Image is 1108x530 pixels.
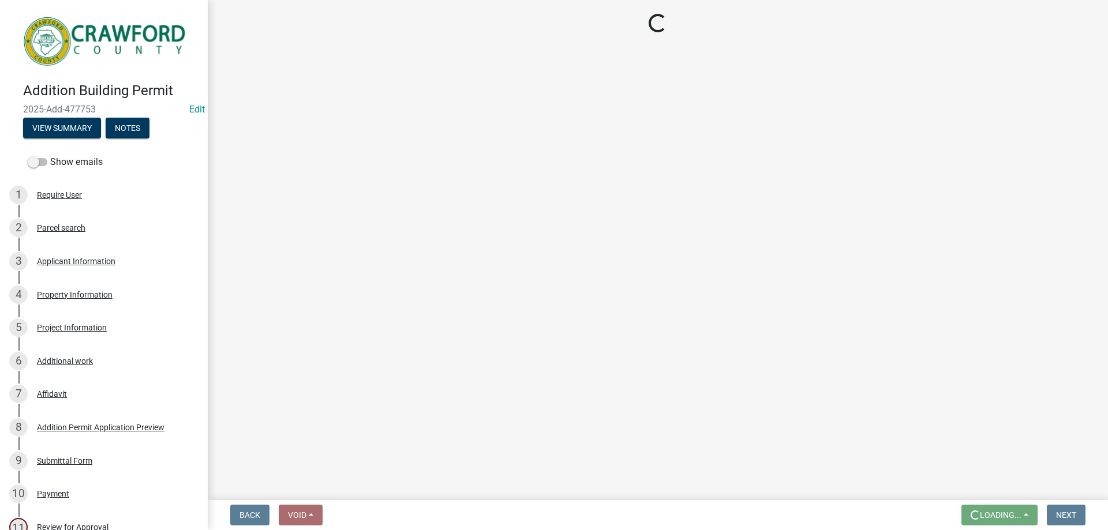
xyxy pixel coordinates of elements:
div: Require User [37,191,82,199]
div: Parcel search [37,224,85,232]
span: 2025-Add-477753 [23,104,185,115]
div: 1 [9,186,28,204]
div: Project Information [37,324,107,332]
h4: Addition Building Permit [23,82,199,99]
button: Void [279,505,323,525]
button: View Summary [23,118,101,138]
button: Loading... [961,505,1038,525]
div: Applicant Information [37,257,115,265]
wm-modal-confirm: Edit Application Number [189,104,205,115]
wm-modal-confirm: Summary [23,124,101,133]
img: Crawford County, Georgia [23,12,189,70]
div: 7 [9,385,28,403]
div: 3 [9,252,28,270]
wm-modal-confirm: Notes [106,124,149,133]
button: Notes [106,118,149,138]
div: 5 [9,318,28,337]
div: 2 [9,219,28,237]
div: Property Information [37,291,113,299]
button: Next [1047,505,1085,525]
div: Affidavit [37,390,67,398]
span: Back [239,510,260,520]
div: 8 [9,418,28,437]
span: Loading... [980,510,1021,520]
div: 4 [9,285,28,304]
div: Payment [37,490,69,498]
button: Back [230,505,269,525]
div: 6 [9,352,28,370]
div: Addition Permit Application Preview [37,423,164,431]
div: 9 [9,452,28,470]
span: Void [288,510,306,520]
label: Show emails [28,155,103,169]
a: Edit [189,104,205,115]
span: Next [1056,510,1076,520]
div: Submittal Form [37,457,92,465]
div: Additional work [37,357,93,365]
div: 10 [9,484,28,503]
